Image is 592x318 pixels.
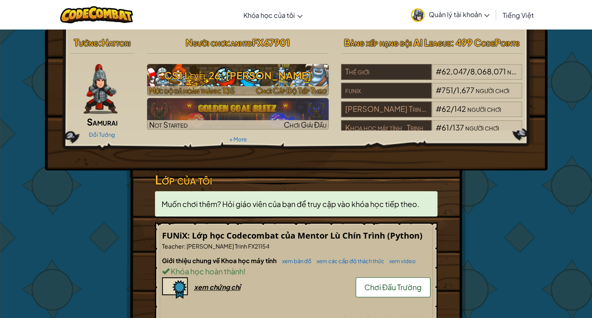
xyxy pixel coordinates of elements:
[467,104,501,113] span: người chơi
[457,85,474,95] span: 1,677
[186,242,270,250] span: [PERSON_NAME] Trinh FX21154
[60,6,133,23] img: CodeCombat logo
[102,37,130,48] span: Hattori
[364,282,422,292] span: Chơi Đấu Trường
[74,37,98,48] span: Tướng
[256,86,327,95] span: Chơi Cấp Độ Tiếp Theo
[449,123,452,132] span: /
[341,83,432,99] div: funix
[341,91,523,100] a: funix#751/1,677người chơi
[186,37,227,48] span: Người chơi
[387,230,423,241] span: (Python)
[284,120,327,129] span: Chơi Giải Đấu
[162,242,184,250] span: Teacher
[429,10,489,19] span: Quản lý tài khoản
[162,230,387,241] span: FUNiX: Lớp học Codecombat của Mentor Lù Chín Trình
[169,266,243,276] span: Khóa học hoàn thành
[451,37,520,48] span: : 499 CodePoints
[243,266,246,276] span: !
[162,277,188,299] img: certificate-icon.png
[454,104,466,113] span: 142
[467,67,470,76] span: /
[341,101,432,117] div: [PERSON_NAME] Trinh FX21154
[147,98,329,130] img: Golden Goal
[87,116,118,128] span: Samurai
[89,131,115,138] a: Đổi Tướng
[476,85,509,95] span: người chơi
[243,11,295,20] span: Khóa học của tôi
[155,170,437,189] h3: Lớp của tôi
[453,85,457,95] span: /
[411,8,425,22] img: avatar
[341,128,523,138] a: Khoa học máy tính_Trinh#61/137người chơi
[239,4,307,26] a: Khóa học của tôi
[442,67,467,76] span: 62,047
[503,11,534,20] span: Tiếng Việt
[194,283,241,291] div: xem chứng chỉ
[229,136,246,143] a: + More
[442,85,453,95] span: 751
[507,67,541,76] span: người chơi
[465,123,499,132] span: người chơi
[341,72,523,81] a: Thế giới#62,047/8,068,071người chơi
[470,67,506,76] span: 8,068,071
[98,37,102,48] span: :
[162,283,241,291] a: xem chứng chỉ
[407,2,494,28] a: Quản lý tài khoản
[278,258,312,264] a: xem bản đồ
[147,66,329,85] h3: CS1 Level 26: [PERSON_NAME]
[231,37,290,48] span: anhtdFX67901
[499,4,538,26] a: Tiếng Việt
[147,98,329,130] a: Not StartedChơi Giải Đấu
[341,109,523,119] a: [PERSON_NAME] Trinh FX21154#62/142người chơi
[385,258,416,264] a: xem video
[452,123,464,132] span: 137
[227,37,231,48] span: :
[162,256,278,264] span: Giới thiệu chung về Khoa học máy tính
[149,86,235,95] span: Mức độ đã hoàn thành: 135
[451,104,454,113] span: /
[442,123,449,132] span: 61
[344,37,451,48] span: Bảng xếp hạng đội AI League
[442,104,451,113] span: 62
[149,120,188,129] span: Not Started
[341,120,432,136] div: Khoa học máy tính_Trinh
[147,64,329,96] a: Chơi Cấp Độ Tiếp Theo
[436,104,442,113] span: #
[341,64,432,80] div: Thế giới
[312,258,384,264] a: xem các cấp độ thách thức
[162,199,419,209] span: Muốn chơi thêm? Hỏi giáo viên của bạn để truy cập vào khóa học tiếp theo.
[436,85,442,95] span: #
[436,123,442,132] span: #
[184,242,186,250] span: :
[436,67,442,76] span: #
[84,64,118,114] img: samurai.pose.png
[147,64,329,96] img: CS1 Level 26: Wakka Maul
